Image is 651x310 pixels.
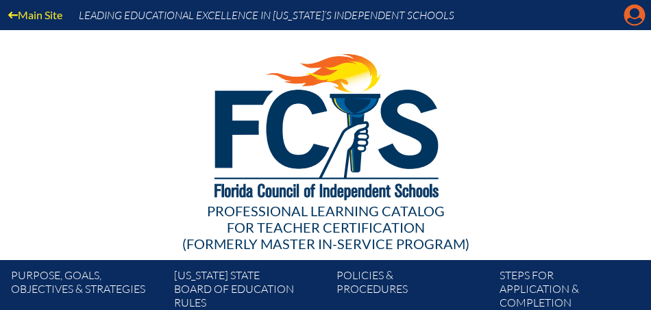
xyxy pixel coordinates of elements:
a: Main Site [3,5,68,24]
img: FCISlogo221.eps [184,30,467,217]
span: for Teacher Certification [227,219,425,235]
svg: Manage account [624,4,646,26]
div: Professional Learning Catalog (formerly Master In-service Program) [22,203,629,252]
